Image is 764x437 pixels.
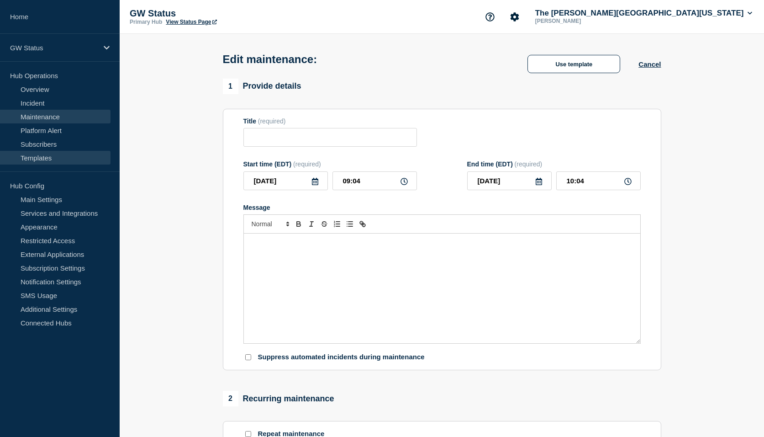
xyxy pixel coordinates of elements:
button: Toggle link [356,218,369,229]
button: Toggle bold text [292,218,305,229]
p: Primary Hub [130,19,162,25]
input: Repeat maintenance [245,431,251,437]
div: Message [244,234,640,343]
button: The [PERSON_NAME][GEOGRAPHIC_DATA][US_STATE] [533,9,754,18]
span: (required) [293,160,321,168]
div: Provide details [223,79,301,94]
p: GW Status [130,8,312,19]
a: View Status Page [166,19,216,25]
span: Font size [248,218,292,229]
button: Support [480,7,500,27]
input: HH:MM [332,171,417,190]
div: Title [243,117,417,125]
div: Recurring maintenance [223,391,334,406]
p: [PERSON_NAME] [533,18,628,24]
button: Use template [527,55,620,73]
button: Toggle bulleted list [343,218,356,229]
span: 2 [223,391,238,406]
input: Suppress automated incidents during maintenance [245,354,251,360]
p: Suppress automated incidents during maintenance [258,353,425,362]
input: Title [243,128,417,147]
div: Message [243,204,641,211]
span: (required) [515,160,543,168]
p: GW Status [10,44,98,52]
span: (required) [258,117,286,125]
button: Toggle ordered list [331,218,343,229]
input: YYYY-MM-DD [467,171,552,190]
input: YYYY-MM-DD [243,171,328,190]
span: 1 [223,79,238,94]
div: End time (EDT) [467,160,641,168]
div: Start time (EDT) [243,160,417,168]
button: Account settings [505,7,524,27]
input: HH:MM [556,171,641,190]
button: Cancel [638,60,661,68]
h1: Edit maintenance: [223,53,317,66]
button: Toggle strikethrough text [318,218,331,229]
button: Toggle italic text [305,218,318,229]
